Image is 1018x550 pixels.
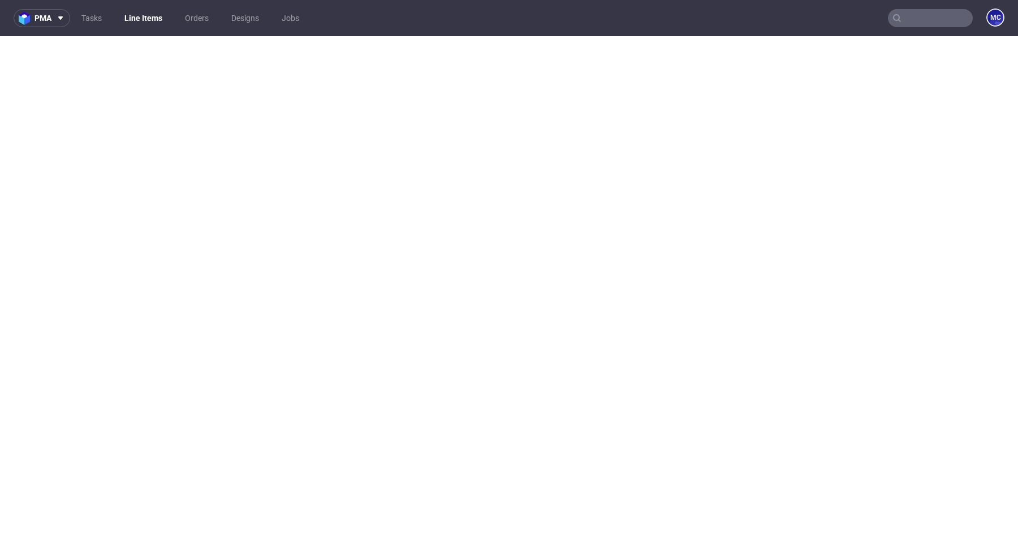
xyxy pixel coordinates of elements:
[19,12,34,25] img: logo
[275,9,306,27] a: Jobs
[987,10,1003,25] figcaption: MC
[178,9,215,27] a: Orders
[225,9,266,27] a: Designs
[34,14,51,22] span: pma
[14,9,70,27] button: pma
[118,9,169,27] a: Line Items
[75,9,109,27] a: Tasks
